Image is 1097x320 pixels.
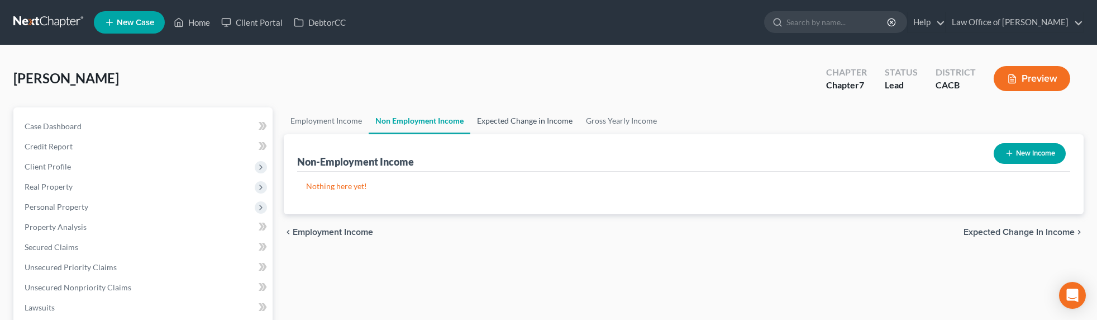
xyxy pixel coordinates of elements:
div: Chapter [826,66,867,79]
div: Open Intercom Messenger [1059,282,1086,309]
span: Secured Claims [25,242,78,252]
span: [PERSON_NAME] [13,70,119,86]
span: 7 [859,79,864,90]
span: Unsecured Nonpriority Claims [25,283,131,292]
span: Case Dashboard [25,121,82,131]
span: New Case [117,18,154,27]
a: Unsecured Nonpriority Claims [16,277,273,298]
input: Search by name... [786,12,889,32]
a: Credit Report [16,137,273,157]
a: Home [168,12,216,32]
a: Case Dashboard [16,116,273,137]
span: Employment Income [293,228,373,237]
i: chevron_left [284,228,293,237]
button: Preview [994,66,1070,91]
a: Unsecured Priority Claims [16,257,273,277]
a: Lawsuits [16,298,273,318]
a: Help [908,12,945,32]
span: Expected Change in Income [964,228,1075,237]
a: Law Office of [PERSON_NAME] [946,12,1083,32]
a: Expected Change in Income [470,107,579,134]
button: New Income [994,143,1066,164]
div: Chapter [826,79,867,92]
a: Client Portal [216,12,288,32]
p: Nothing here yet! [306,181,1061,192]
a: Gross Yearly Income [579,107,664,134]
a: Secured Claims [16,237,273,257]
div: Lead [885,79,918,92]
div: Non-Employment Income [297,155,414,168]
div: Status [885,66,918,79]
span: Personal Property [25,202,88,211]
a: Non Employment Income [369,107,470,134]
span: Credit Report [25,142,73,151]
span: Property Analysis [25,222,87,232]
button: Expected Change in Income chevron_right [964,228,1084,237]
i: chevron_right [1075,228,1084,237]
button: chevron_left Employment Income [284,228,373,237]
div: CACB [936,79,976,92]
span: Real Property [25,182,73,191]
a: DebtorCC [288,12,351,32]
span: Client Profile [25,162,71,171]
a: Property Analysis [16,217,273,237]
div: District [936,66,976,79]
span: Unsecured Priority Claims [25,262,117,272]
span: Lawsuits [25,303,55,312]
a: Employment Income [284,107,369,134]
